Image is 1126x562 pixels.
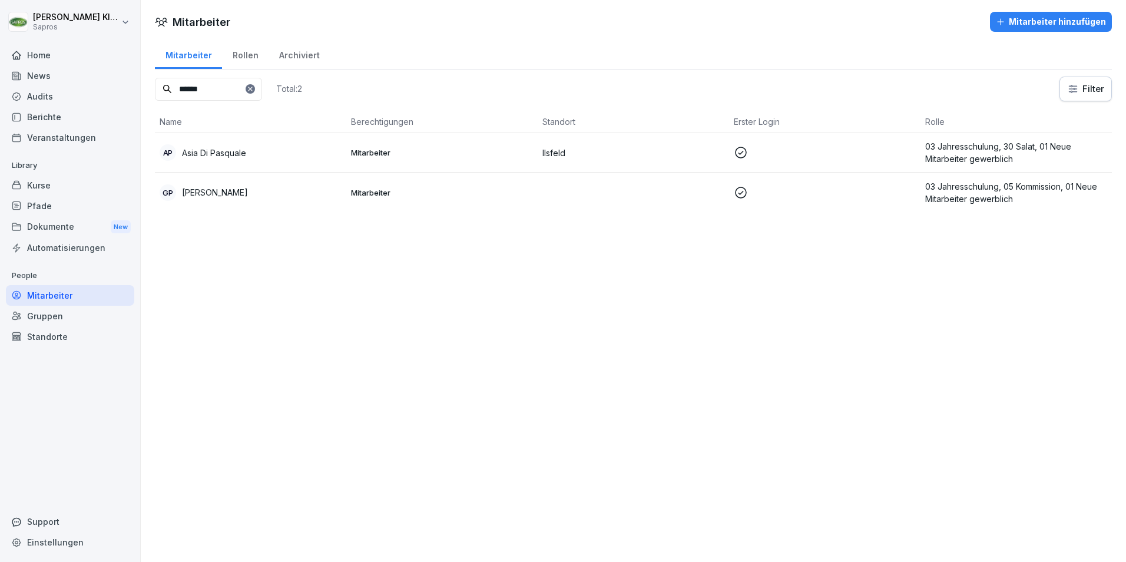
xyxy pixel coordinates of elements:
[6,285,134,306] a: Mitarbeiter
[155,111,346,133] th: Name
[111,220,131,234] div: New
[1067,83,1104,95] div: Filter
[920,111,1112,133] th: Rolle
[351,187,533,198] p: Mitarbeiter
[6,326,134,347] a: Standorte
[6,175,134,196] a: Kurse
[6,532,134,553] a: Einstellungen
[6,237,134,258] a: Automatisierungen
[925,180,1107,205] p: 03 Jahresschulung, 05 Kommission, 01 Neue Mitarbeiter gewerblich
[173,14,230,30] h1: Mitarbeiter
[6,511,134,532] div: Support
[6,127,134,148] a: Veranstaltungen
[6,107,134,127] a: Berichte
[33,12,119,22] p: [PERSON_NAME] Kleinbeck
[269,39,330,69] a: Archiviert
[222,39,269,69] a: Rollen
[538,111,729,133] th: Standort
[1060,77,1111,101] button: Filter
[996,15,1106,28] div: Mitarbeiter hinzufügen
[729,111,920,133] th: Erster Login
[182,147,246,159] p: Asia Di Pasquale
[6,306,134,326] a: Gruppen
[182,186,248,199] p: [PERSON_NAME]
[6,156,134,175] p: Library
[6,45,134,65] a: Home
[6,196,134,216] a: Pfade
[6,86,134,107] a: Audits
[351,147,533,158] p: Mitarbeiter
[346,111,538,133] th: Berechtigungen
[6,216,134,238] div: Dokumente
[33,23,119,31] p: Sapros
[6,266,134,285] p: People
[160,184,176,201] div: GP
[6,65,134,86] a: News
[990,12,1112,32] button: Mitarbeiter hinzufügen
[276,83,302,94] p: Total: 2
[155,39,222,69] a: Mitarbeiter
[925,140,1107,165] p: 03 Jahresschulung, 30 Salat, 01 Neue Mitarbeiter gewerblich
[160,144,176,161] div: AP
[542,147,724,159] p: Ilsfeld
[6,216,134,238] a: DokumenteNew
